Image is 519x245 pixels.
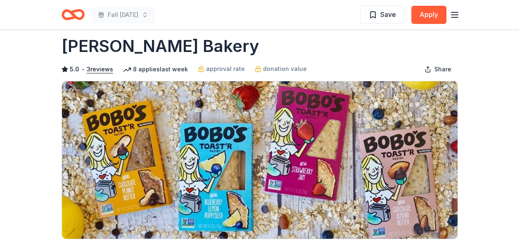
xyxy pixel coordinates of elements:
span: • [81,66,84,73]
span: Share [434,64,451,74]
span: approval rate [206,64,245,74]
button: Save [360,6,405,24]
span: Fall [DATE] [108,10,138,20]
button: 3reviews [87,64,113,74]
button: Share [418,61,458,78]
h1: [PERSON_NAME] Bakery [62,35,259,58]
a: approval rate [198,64,245,74]
button: Apply [411,6,446,24]
button: Fall [DATE] [91,7,155,23]
span: donation value [263,64,307,74]
img: Image for Bobo's Bakery [62,81,457,239]
span: 5.0 [70,64,79,74]
a: donation value [255,64,307,74]
span: Save [380,9,396,20]
a: Home [62,5,85,24]
div: 8 applies last week [123,64,188,74]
